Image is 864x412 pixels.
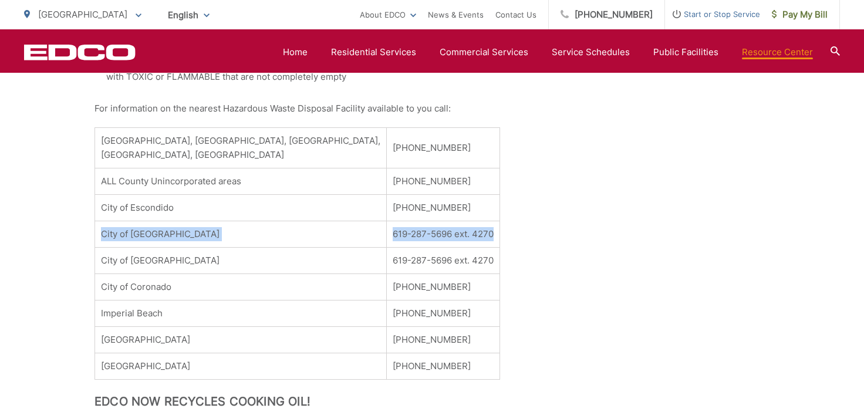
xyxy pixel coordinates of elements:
h2: EDCO Now Recycles Cooking Oil! [95,394,770,408]
td: City of [GEOGRAPHIC_DATA] [95,221,387,248]
td: [PHONE_NUMBER] [387,327,500,353]
a: Contact Us [495,8,536,22]
td: [PHONE_NUMBER] [387,274,500,300]
a: Resource Center [742,45,813,59]
a: News & Events [428,8,484,22]
td: [GEOGRAPHIC_DATA], [GEOGRAPHIC_DATA], [GEOGRAPHIC_DATA], [GEOGRAPHIC_DATA], [GEOGRAPHIC_DATA] [95,128,387,168]
td: [PHONE_NUMBER] [387,195,500,221]
td: [GEOGRAPHIC_DATA] [95,327,387,353]
a: Service Schedules [552,45,630,59]
td: Imperial Beach [95,300,387,327]
td: City of Escondido [95,195,387,221]
td: 619-287-5696 ext. 4270 [387,248,500,274]
span: English [159,5,218,25]
span: [GEOGRAPHIC_DATA] [38,9,127,20]
p: For information on the nearest Hazardous Waste Disposal Facility available to you call: [95,102,770,116]
a: EDCD logo. Return to the homepage. [24,44,136,60]
span: Pay My Bill [772,8,828,22]
td: City of Coronado [95,274,387,300]
a: About EDCO [360,8,416,22]
td: [PHONE_NUMBER] [387,300,500,327]
a: Public Facilities [653,45,718,59]
a: Commercial Services [440,45,528,59]
a: Home [283,45,308,59]
td: 619-287-5696 ext. 4270 [387,221,500,248]
td: City of [GEOGRAPHIC_DATA] [95,248,387,274]
td: [GEOGRAPHIC_DATA] [95,353,387,380]
td: [PHONE_NUMBER] [387,128,500,168]
td: ALL County Unincorporated areas [95,168,387,195]
td: [PHONE_NUMBER] [387,353,500,380]
td: [PHONE_NUMBER] [387,168,500,195]
a: Residential Services [331,45,416,59]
